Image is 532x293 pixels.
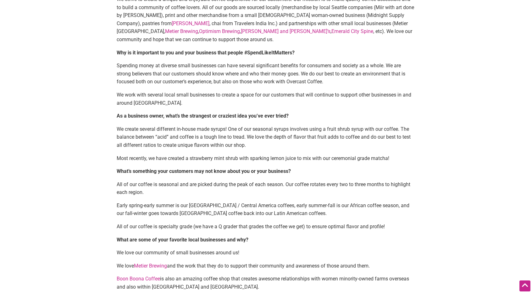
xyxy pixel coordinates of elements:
[117,249,415,257] p: We love our community of small businesses around us!
[117,262,415,270] p: We love and the work that they do to support their community and awareness of those around them.
[241,28,330,34] a: [PERSON_NAME] and [PERSON_NAME]’s
[117,180,415,196] p: All of our coffee is seasonal and are picked during the peak of each season. Our coffee rotates e...
[117,50,295,56] strong: Why is it important to you and your business that people #SpendLikeItMatters?
[134,263,167,269] a: Metier Brewing
[331,28,373,34] a: Emerald City Spine
[117,154,415,163] p: Most recently, we have created a strawberry mint shrub with sparking lemon juice to mix with our ...
[117,168,291,174] strong: What’s something your customers may not know about you or your business?
[165,28,198,34] a: Metier Brewing
[117,113,289,119] strong: As a business owner, what’s the strangest or craziest idea you’ve ever tried?
[117,276,160,282] a: Boon Boona Coffee
[117,91,415,107] p: We work with several local small businesses to create a space for our customers that will continu...
[172,20,209,26] a: [PERSON_NAME]
[117,275,415,291] p: is also an amazing coffee shop that creates awesome relationships with women minority-owned farms...
[117,223,415,231] p: All of our coffee is specialty grade (we have a Q grader that grades the coffee we get) to ensure...
[117,237,248,243] strong: What are some of your favorite local businesses and why?
[519,280,530,291] div: Scroll Back to Top
[117,202,415,218] p: Early spring-early summer is our [GEOGRAPHIC_DATA] / Central America coffees, early summer-fall i...
[199,28,240,34] a: Optimism Brewing
[117,125,415,149] p: We create several different in-house made syrups! One of our seasonal syrups involves using a fru...
[117,62,415,86] p: Spending money at diverse small businesses can have several significant benefits for consumers an...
